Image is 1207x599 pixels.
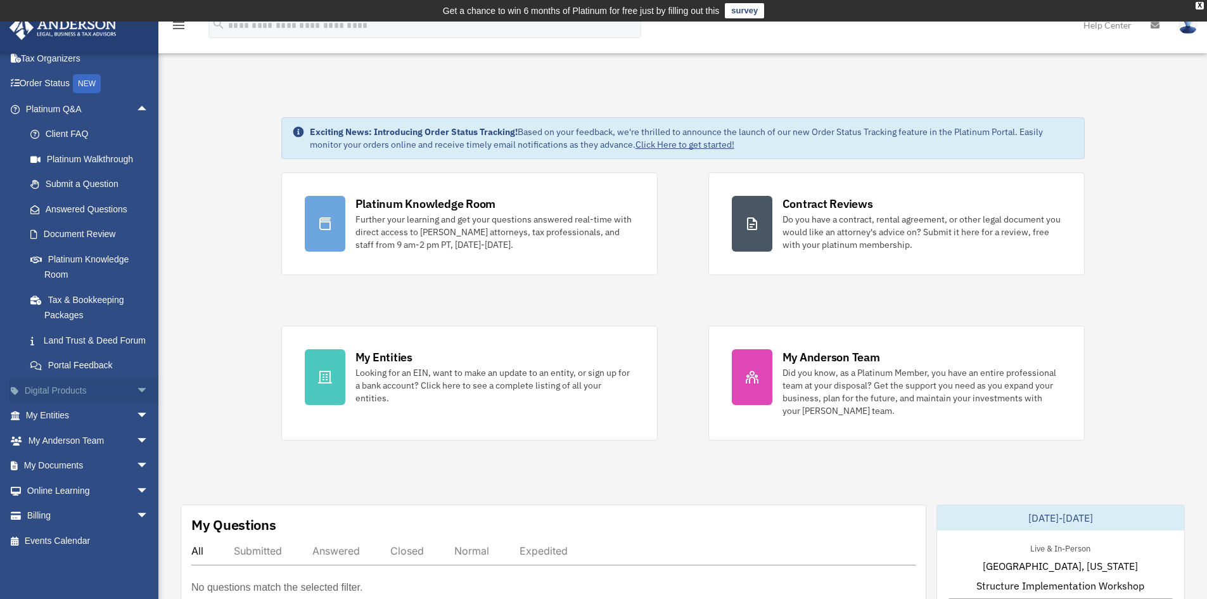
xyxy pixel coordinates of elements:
div: Platinum Knowledge Room [355,196,496,212]
div: Closed [390,544,424,557]
a: Land Trust & Deed Forum [18,328,168,353]
img: User Pic [1178,16,1197,34]
div: NEW [73,74,101,93]
div: Based on your feedback, we're thrilled to announce the launch of our new Order Status Tracking fe... [310,126,1074,151]
a: My Anderson Team Did you know, as a Platinum Member, you have an entire professional team at your... [708,326,1085,441]
a: Answered Questions [18,196,168,222]
div: My Anderson Team [782,349,880,365]
div: Do you have a contract, rental agreement, or other legal document you would like an attorney's ad... [782,213,1061,251]
a: Portal Feedback [18,353,168,378]
a: Platinum Walkthrough [18,146,168,172]
div: [DATE]-[DATE] [937,505,1184,531]
div: My Entities [355,349,412,365]
a: Order StatusNEW [9,71,168,97]
a: menu [171,22,186,33]
a: Submit a Question [18,172,168,197]
a: My Anderson Teamarrow_drop_down [9,428,168,453]
a: Tax Organizers [9,46,168,71]
a: Events Calendar [9,528,168,553]
i: menu [171,18,186,33]
div: Did you know, as a Platinum Member, you have an entire professional team at your disposal? Get th... [782,366,1061,417]
a: survey [725,3,764,18]
a: Digital Productsarrow_drop_down [9,378,168,403]
a: Platinum Knowledge Room Further your learning and get your questions answered real-time with dire... [281,172,658,275]
span: Structure Implementation Workshop [976,578,1144,593]
span: arrow_drop_down [136,478,162,504]
span: arrow_drop_down [136,378,162,404]
div: Expedited [520,544,568,557]
div: Live & In-Person [1020,541,1101,554]
a: Billingarrow_drop_down [9,503,168,529]
div: Contract Reviews [782,196,873,212]
a: My Entitiesarrow_drop_down [9,403,168,428]
span: arrow_drop_down [136,428,162,454]
div: Submitted [234,544,282,557]
span: arrow_drop_down [136,403,162,429]
a: Online Learningarrow_drop_down [9,478,168,503]
span: [GEOGRAPHIC_DATA], [US_STATE] [983,558,1138,574]
a: Contract Reviews Do you have a contract, rental agreement, or other legal document you would like... [708,172,1085,275]
div: Get a chance to win 6 months of Platinum for free just by filling out this [443,3,720,18]
a: Tax & Bookkeeping Packages [18,287,168,328]
a: My Entities Looking for an EIN, want to make an update to an entity, or sign up for a bank accoun... [281,326,658,441]
a: Client FAQ [18,122,168,147]
p: No questions match the selected filter. [191,579,362,596]
div: Normal [454,544,489,557]
a: Document Review [18,222,168,247]
a: Platinum Q&Aarrow_drop_up [9,96,168,122]
div: Answered [312,544,360,557]
i: search [212,17,226,31]
span: arrow_drop_down [136,453,162,479]
div: All [191,544,203,557]
a: Platinum Knowledge Room [18,247,168,287]
div: My Questions [191,515,276,534]
span: arrow_drop_down [136,503,162,529]
a: Click Here to get started! [635,139,734,150]
span: arrow_drop_up [136,96,162,122]
div: Further your learning and get your questions answered real-time with direct access to [PERSON_NAM... [355,213,634,251]
div: Looking for an EIN, want to make an update to an entity, or sign up for a bank account? Click her... [355,366,634,404]
img: Anderson Advisors Platinum Portal [6,15,120,40]
strong: Exciting News: Introducing Order Status Tracking! [310,126,518,138]
a: My Documentsarrow_drop_down [9,453,168,479]
div: close [1196,2,1204,10]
